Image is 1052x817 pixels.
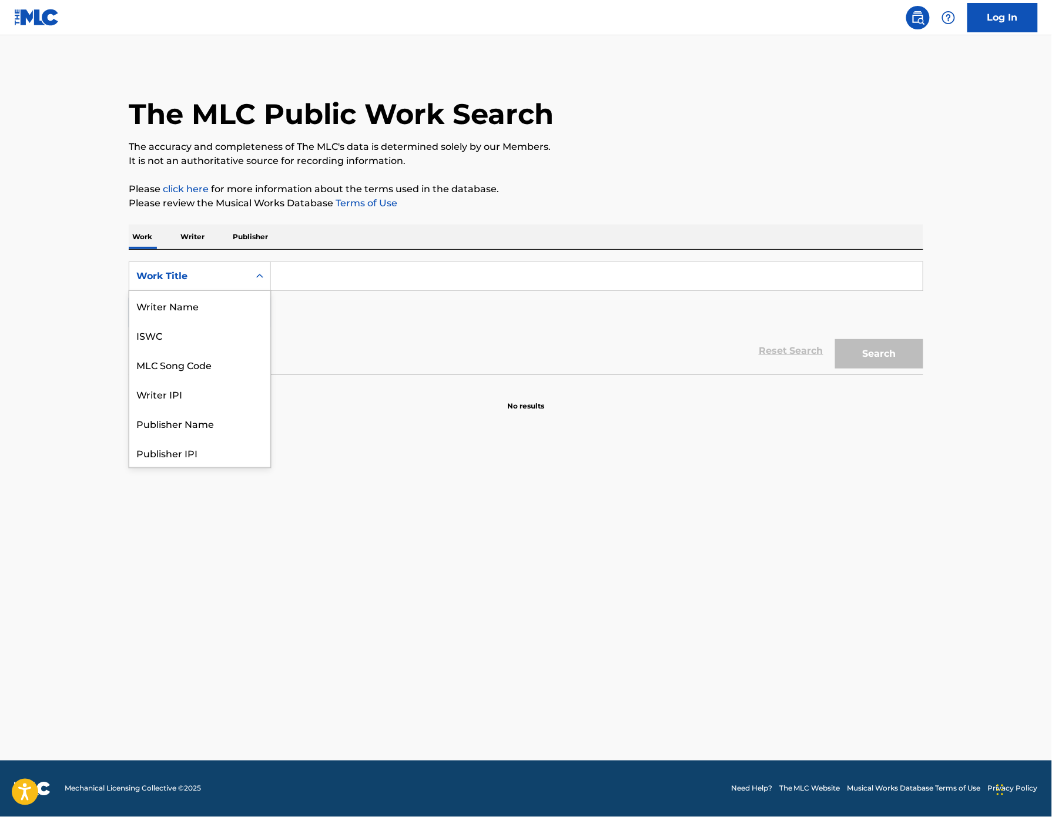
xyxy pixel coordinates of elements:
[967,3,1038,32] a: Log In
[129,320,270,350] div: ISWC
[129,291,270,320] div: Writer Name
[333,197,397,209] a: Terms of Use
[177,225,208,249] p: Writer
[993,761,1052,817] iframe: Chat Widget
[911,11,925,25] img: search
[163,183,209,195] a: click here
[129,262,923,374] form: Search Form
[129,350,270,379] div: MLC Song Code
[997,772,1004,808] div: Drag
[129,196,923,210] p: Please review the Musical Works Database
[731,783,772,794] a: Need Help?
[129,379,270,408] div: Writer IPI
[129,96,554,132] h1: The MLC Public Work Search
[988,783,1038,794] a: Privacy Policy
[229,225,272,249] p: Publisher
[129,408,270,438] div: Publisher Name
[136,269,242,283] div: Work Title
[129,140,923,154] p: The accuracy and completeness of The MLC's data is determined solely by our Members.
[847,783,981,794] a: Musical Works Database Terms of Use
[129,438,270,467] div: Publisher IPI
[14,9,59,26] img: MLC Logo
[129,154,923,168] p: It is not an authoritative source for recording information.
[906,6,930,29] a: Public Search
[14,782,51,796] img: logo
[779,783,840,794] a: The MLC Website
[65,783,201,794] span: Mechanical Licensing Collective © 2025
[129,182,923,196] p: Please for more information about the terms used in the database.
[129,225,156,249] p: Work
[937,6,960,29] div: Help
[942,11,956,25] img: help
[508,387,545,411] p: No results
